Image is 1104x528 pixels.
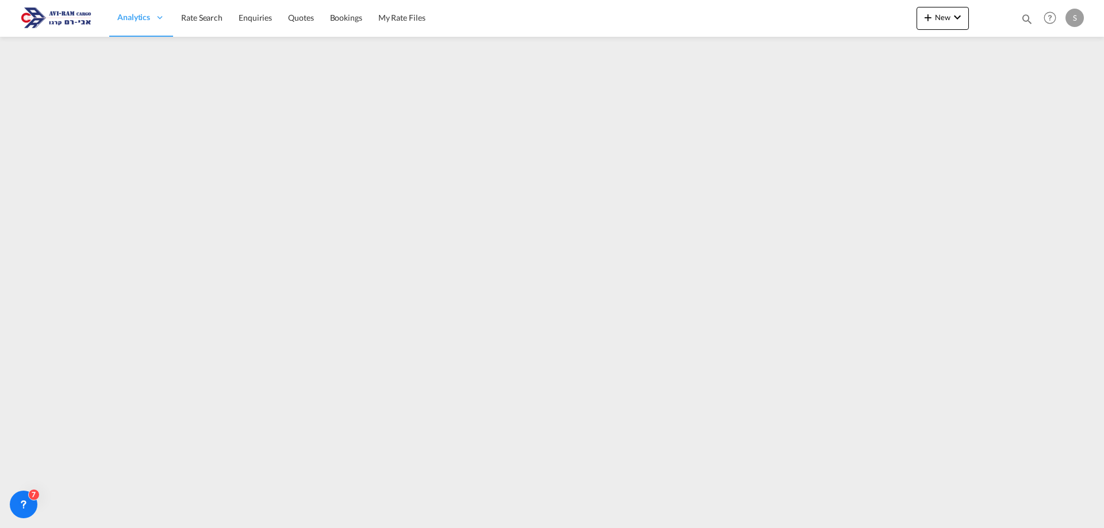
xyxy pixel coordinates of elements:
[378,13,425,22] span: My Rate Files
[330,13,362,22] span: Bookings
[1021,13,1033,25] md-icon: icon-magnify
[1065,9,1084,27] div: S
[1040,8,1065,29] div: Help
[17,5,95,31] img: 166978e0a5f911edb4280f3c7a976193.png
[921,10,935,24] md-icon: icon-plus 400-fg
[239,13,272,22] span: Enquiries
[117,11,150,23] span: Analytics
[288,13,313,22] span: Quotes
[1021,13,1033,30] div: icon-magnify
[917,7,969,30] button: icon-plus 400-fgNewicon-chevron-down
[1040,8,1060,28] span: Help
[181,13,223,22] span: Rate Search
[950,10,964,24] md-icon: icon-chevron-down
[921,13,964,22] span: New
